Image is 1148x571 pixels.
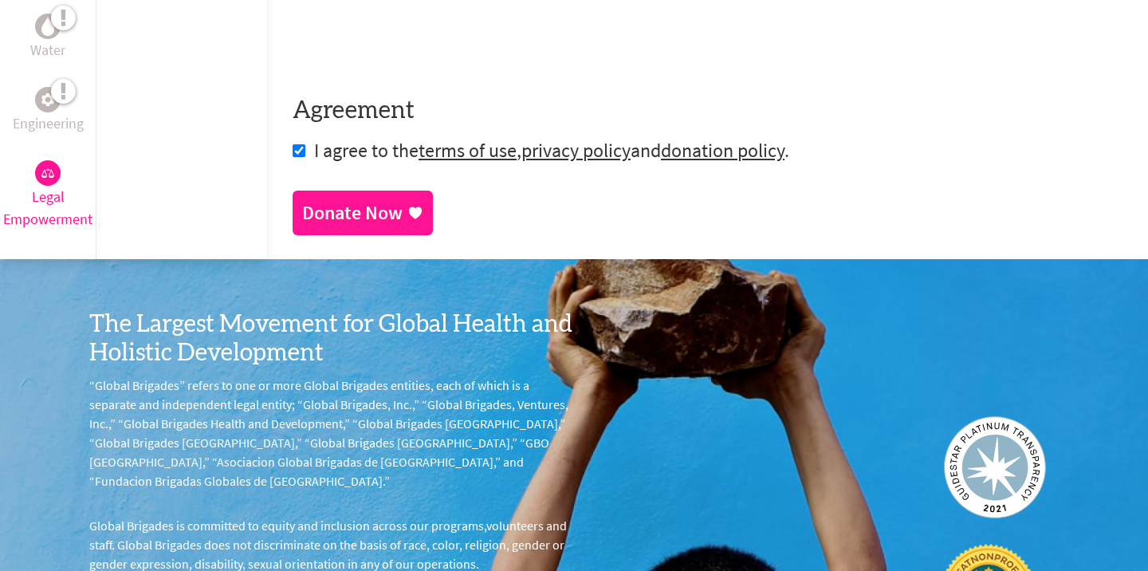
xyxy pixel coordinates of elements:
p: “Global Brigades” refers to one or more Global Brigades entities, each of which is a separate and... [89,376,574,490]
a: donation policy [661,138,784,163]
img: Water [41,18,54,36]
a: Donate Now [293,191,433,235]
p: Legal Empowerment [3,186,92,230]
p: Engineering [13,112,84,135]
span: I agree to the , and . [314,138,789,163]
a: privacy policy [521,138,631,163]
div: Engineering [35,87,61,112]
h4: Agreement [293,96,1122,125]
div: Water [35,14,61,39]
img: Legal Empowerment [41,168,54,178]
a: EngineeringEngineering [13,87,84,135]
iframe: reCAPTCHA [293,2,535,65]
p: Water [30,39,65,61]
img: Engineering [41,93,54,106]
a: Legal EmpowermentLegal Empowerment [3,160,92,230]
img: Guidestar 2019 [944,416,1046,518]
div: Legal Empowerment [35,160,61,186]
a: terms of use [419,138,517,163]
h3: The Largest Movement for Global Health and Holistic Development [89,310,574,368]
a: WaterWater [30,14,65,61]
div: Donate Now [302,200,403,226]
